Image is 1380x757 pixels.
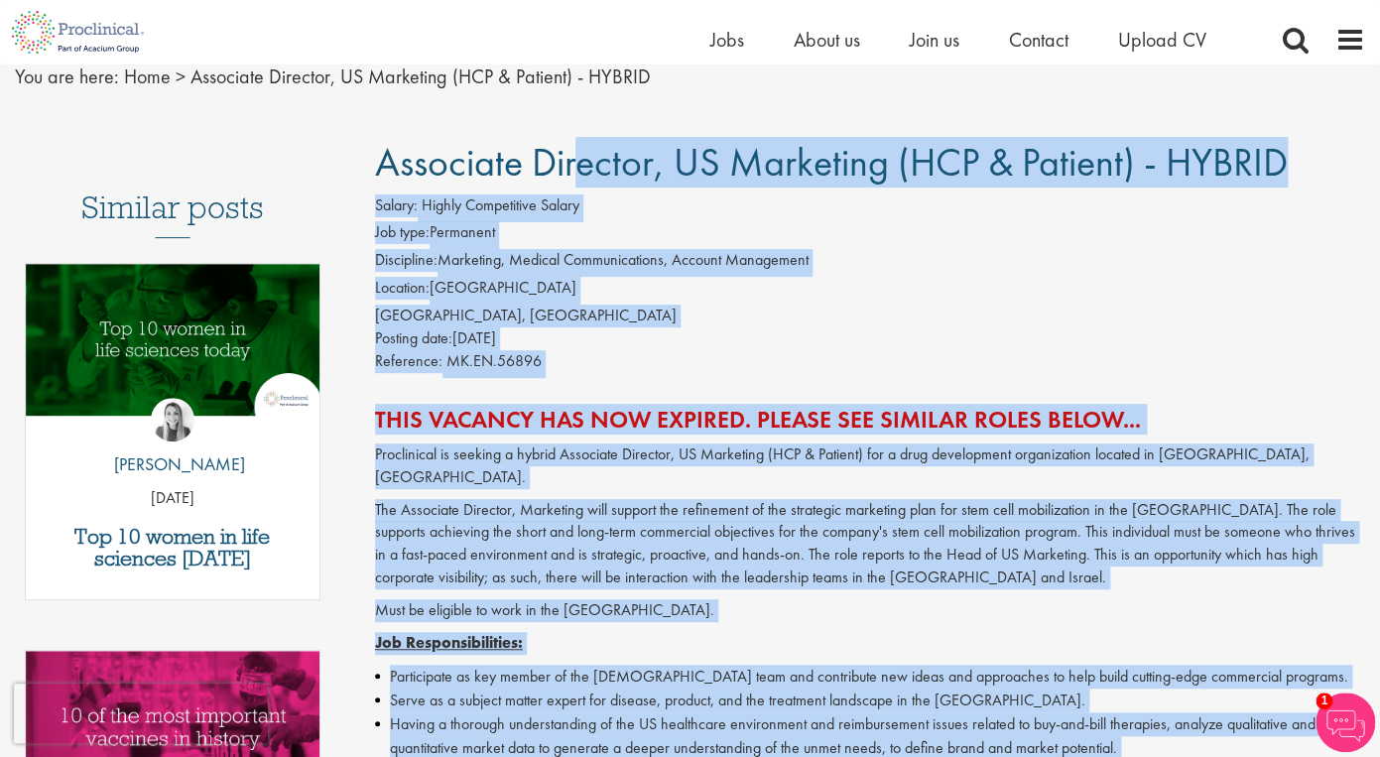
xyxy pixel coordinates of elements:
[99,398,245,487] a: Hannah Burke [PERSON_NAME]
[375,221,430,244] label: Job type:
[26,264,319,440] a: Link to a post
[375,221,1365,249] li: Permanent
[15,63,119,89] span: You are here:
[375,665,1365,689] li: Participate as key member of the [DEMOGRAPHIC_DATA] team and contribute new ideas and approaches ...
[375,689,1365,712] li: Serve as a subject matter expert for disease, product, and the treatment landscape in the [GEOGRA...
[375,443,1365,489] p: Proclinical is seeking a hybrid Associate Director, US Marketing (HCP & Patient) for a drug devel...
[375,350,442,373] label: Reference:
[375,277,1365,305] li: [GEOGRAPHIC_DATA]
[910,27,959,53] a: Join us
[375,137,1288,188] span: Associate Director, US Marketing (HCP & Patient) - HYBRID
[1118,27,1206,53] a: Upload CV
[26,487,319,510] p: [DATE]
[176,63,186,89] span: >
[446,350,542,371] span: MK.EN.56896
[375,277,430,300] label: Location:
[1009,27,1068,53] a: Contact
[26,264,319,417] img: Top 10 women in life sciences today
[375,194,418,217] label: Salary:
[794,27,860,53] a: About us
[422,194,579,215] span: Highly Competitive Salary
[375,305,1365,327] div: [GEOGRAPHIC_DATA], [GEOGRAPHIC_DATA]
[375,249,1365,277] li: Marketing, Medical Communications, Account Management
[99,451,245,477] p: [PERSON_NAME]
[375,407,1365,433] h2: This vacancy has now expired. Please see similar roles below...
[124,63,171,89] a: breadcrumb link
[710,27,744,53] a: Jobs
[1316,693,1332,709] span: 1
[81,190,264,238] h3: Similar posts
[375,599,1365,622] p: Must be eligible to work in the [GEOGRAPHIC_DATA].
[375,327,1365,350] div: [DATE]
[36,526,310,569] a: Top 10 women in life sciences [DATE]
[151,398,194,442] img: Hannah Burke
[190,63,651,89] span: Associate Director, US Marketing (HCP & Patient) - HYBRID
[375,249,438,272] label: Discipline:
[375,499,1365,589] p: The Associate Director, Marketing will support the refinement of the strategic marketing plan for...
[14,684,268,743] iframe: reCAPTCHA
[375,327,452,348] span: Posting date:
[1316,693,1375,752] img: Chatbot
[375,632,523,653] span: Job Responsibilities:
